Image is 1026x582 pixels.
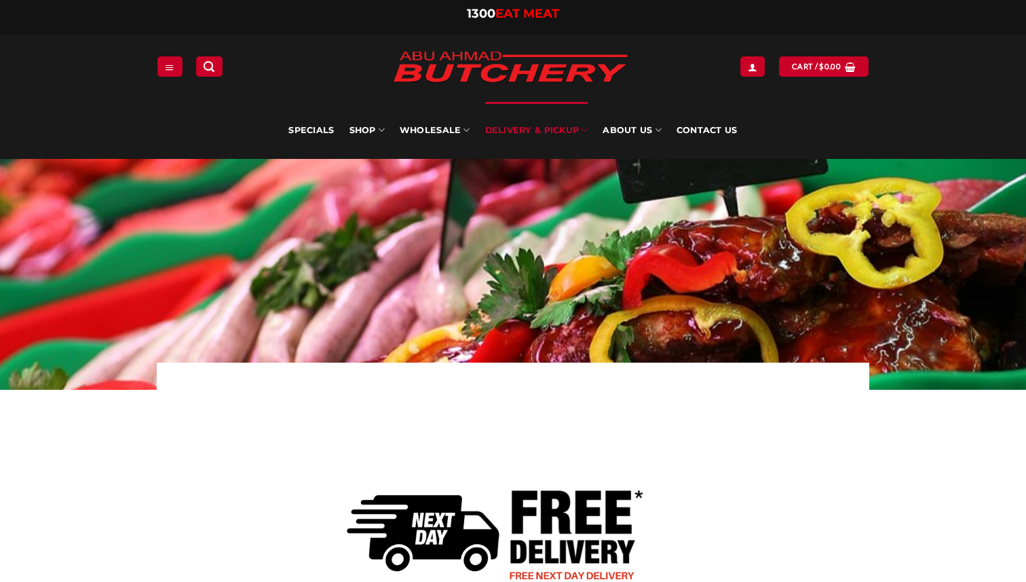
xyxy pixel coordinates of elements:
a: Menu [157,56,182,76]
span: EAT MEAT [495,6,559,21]
a: Specials [288,102,334,159]
span: 1300 [467,6,495,21]
a: Delivery & Pickup [485,102,588,159]
a: Search [196,56,222,76]
a: View cart [779,56,869,76]
a: Wholesale [400,102,470,159]
a: 1300EAT MEAT [467,6,559,21]
span: Cart / [792,60,841,73]
a: SHOP [349,102,385,159]
a: About Us [603,102,661,159]
span: $ [819,60,824,73]
a: Login [740,56,765,76]
bdi: 0.00 [819,62,841,71]
a: Contact Us [677,102,738,159]
img: Abu Ahmad Butchery [381,42,639,94]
